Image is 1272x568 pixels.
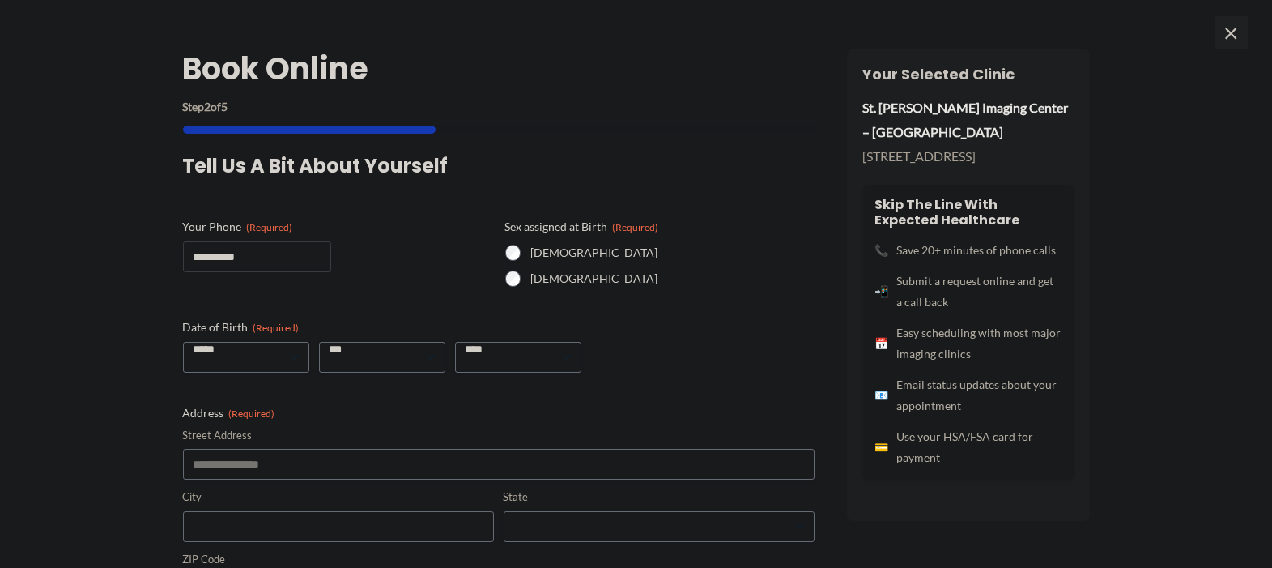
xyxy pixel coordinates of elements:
[183,405,275,421] legend: Address
[1215,16,1248,49] span: ×
[222,100,228,113] span: 5
[505,219,659,235] legend: Sex assigned at Birth
[613,221,659,233] span: (Required)
[875,240,889,261] span: 📞
[205,100,211,113] span: 2
[183,49,815,88] h2: Book Online
[183,489,494,505] label: City
[875,281,889,302] span: 📲
[531,245,815,261] label: [DEMOGRAPHIC_DATA]
[875,374,1061,416] li: Email status updates about your appointment
[875,240,1061,261] li: Save 20+ minutes of phone calls
[875,437,889,458] span: 💳
[183,219,492,235] label: Your Phone
[183,319,300,335] legend: Date of Birth
[875,322,1061,365] li: Easy scheduling with most major imaging clinics
[253,322,300,334] span: (Required)
[183,552,494,567] label: ZIP Code
[863,65,1074,83] h3: Your Selected Clinic
[183,101,815,113] p: Step of
[875,385,889,406] span: 📧
[863,144,1074,169] p: [STREET_ADDRESS]
[875,197,1061,228] h4: Skip the line with Expected Healthcare
[183,428,815,443] label: Street Address
[863,96,1074,143] p: St. [PERSON_NAME] Imaging Center – [GEOGRAPHIC_DATA]
[504,489,815,505] label: State
[531,271,815,287] label: [DEMOGRAPHIC_DATA]
[229,408,275,420] span: (Required)
[247,221,293,233] span: (Required)
[875,333,889,354] span: 📅
[875,426,1061,468] li: Use your HSA/FSA card for payment
[183,153,815,178] h3: Tell us a bit about yourself
[875,271,1061,313] li: Submit a request online and get a call back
